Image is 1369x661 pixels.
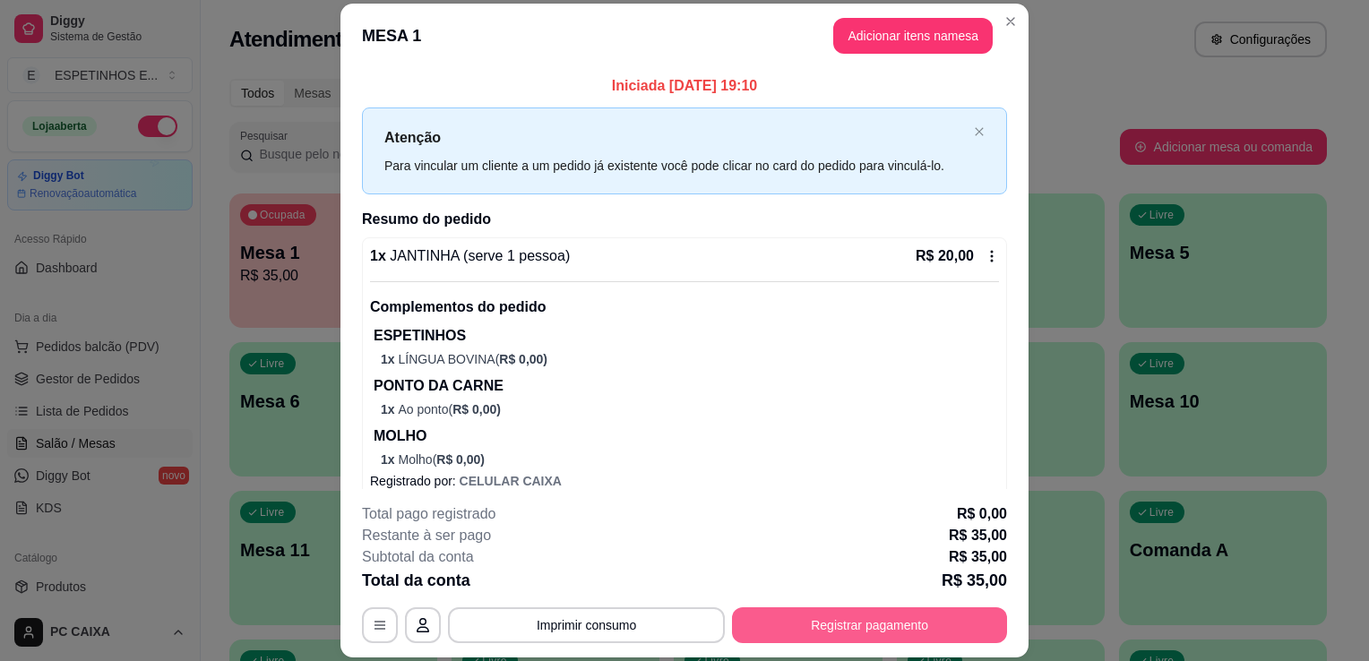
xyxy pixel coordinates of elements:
p: Molho ( [381,451,999,468]
button: Imprimir consumo [448,607,725,643]
span: 1 x [381,402,398,416]
p: Ao ponto ( [381,400,999,418]
span: R$ 0,00 ) [499,352,547,366]
header: MESA 1 [340,4,1029,68]
span: 1 x [381,352,398,366]
p: Restante à ser pago [362,525,491,546]
p: Complementos do pedido [370,296,999,318]
span: R$ 0,00 ) [436,452,485,467]
p: Total pago registrado [362,503,495,525]
p: PONTO DA CARNE [374,375,999,397]
span: close [974,126,985,137]
button: Adicionar itens namesa [833,18,993,54]
p: 1 x [370,245,570,267]
p: R$ 0,00 [957,503,1007,525]
button: Registrar pagamento [732,607,1007,643]
p: Subtotal da conta [362,546,474,568]
span: CELULAR CAIXA [460,474,562,488]
p: Registrado por: [370,472,999,490]
div: Para vincular um cliente a um pedido já existente você pode clicar no card do pedido para vinculá... [384,156,967,176]
p: MOLHO [374,425,999,447]
p: R$ 35,00 [942,568,1007,593]
p: R$ 35,00 [949,525,1007,546]
h2: Resumo do pedido [362,209,1007,230]
span: R$ 0,00 ) [452,402,501,416]
p: Atenção [384,126,967,149]
p: Iniciada [DATE] 19:10 [362,75,1007,97]
p: R$ 20,00 [916,245,974,267]
span: JANTINHA (serve 1 pessoa) [386,248,570,263]
span: 1 x [381,452,398,467]
p: ESPETINHOS [374,325,999,347]
button: Close [996,7,1025,36]
p: Total da conta [362,568,470,593]
p: R$ 35,00 [949,546,1007,568]
button: close [974,126,985,138]
p: LÍNGUA BOVINA ( [381,350,999,368]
